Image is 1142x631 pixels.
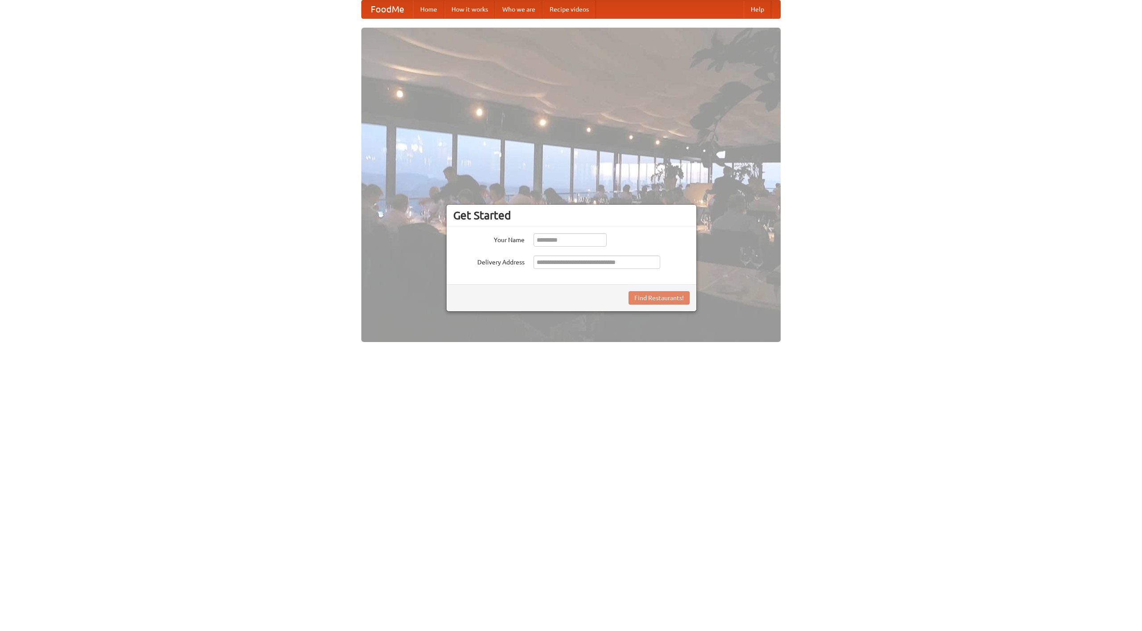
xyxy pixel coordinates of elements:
h3: Get Started [453,209,690,222]
a: Recipe videos [542,0,596,18]
a: FoodMe [362,0,413,18]
a: Who we are [495,0,542,18]
a: Home [413,0,444,18]
label: Your Name [453,233,525,244]
a: How it works [444,0,495,18]
a: Help [744,0,771,18]
label: Delivery Address [453,256,525,267]
button: Find Restaurants! [629,291,690,305]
